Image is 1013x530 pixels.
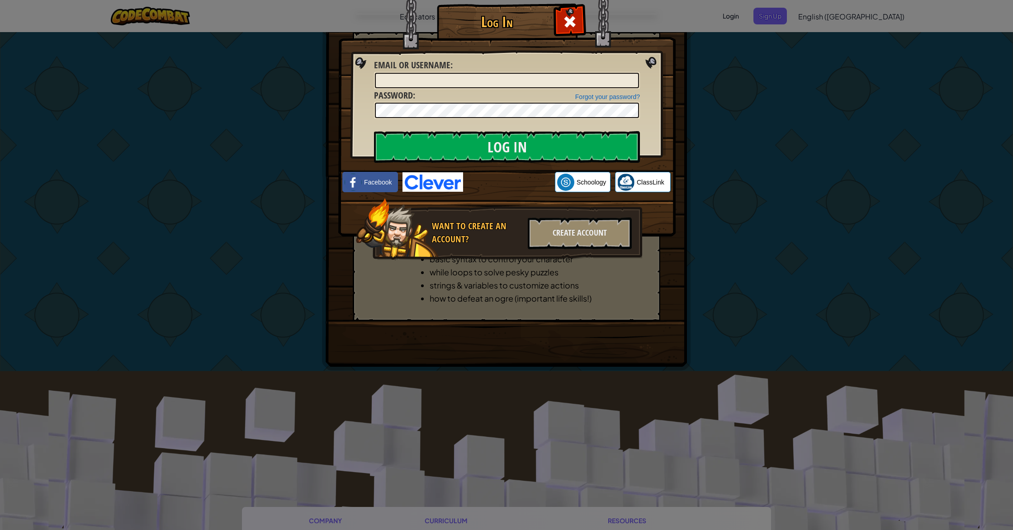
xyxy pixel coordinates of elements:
[374,59,453,72] label: :
[345,174,362,191] img: facebook_small.png
[374,89,413,101] span: Password
[528,218,632,249] div: Create Account
[575,93,640,100] a: Forgot your password?
[432,220,522,246] div: Want to create an account?
[617,174,634,191] img: classlink-logo-small.png
[364,178,392,187] span: Facebook
[637,178,664,187] span: ClassLink
[557,174,574,191] img: schoology.png
[402,172,463,192] img: clever-logo-blue.png
[439,14,554,30] h1: Log In
[374,131,640,163] input: Log In
[463,172,555,192] iframe: Sign in with Google Button
[374,59,450,71] span: Email or Username
[374,89,415,102] label: :
[577,178,606,187] span: Schoology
